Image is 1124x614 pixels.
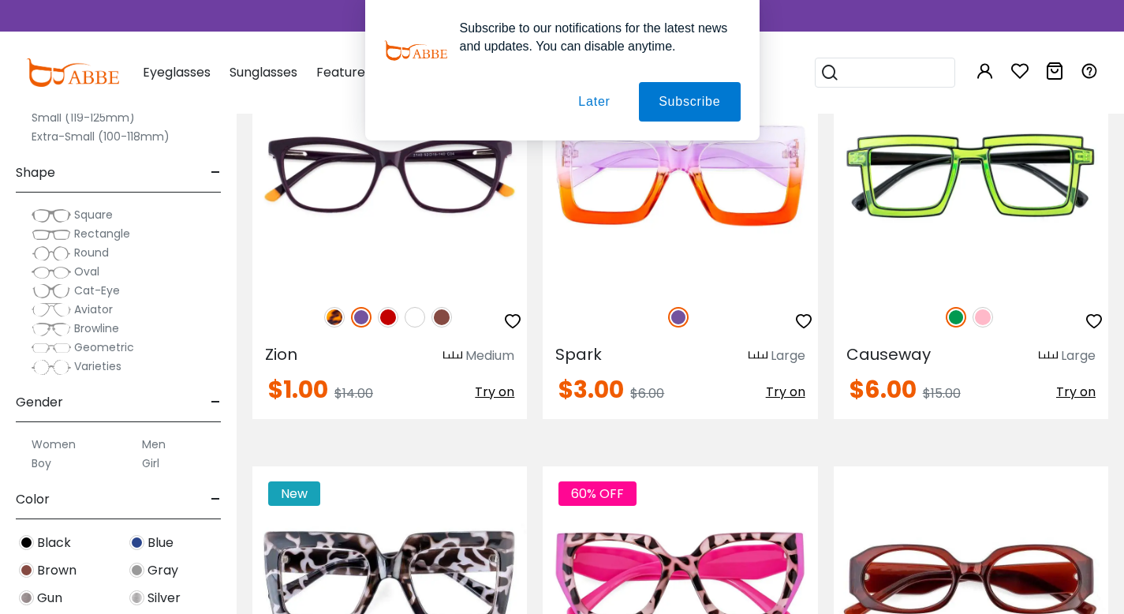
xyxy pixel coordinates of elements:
img: Gray [129,563,144,578]
img: Green [946,307,966,328]
label: Boy [32,454,51,473]
img: Cat-Eye.png [32,283,71,299]
span: Square [74,207,113,223]
img: Brown [431,307,452,328]
span: Rectangle [74,226,130,241]
img: Aviator.png [32,302,71,318]
span: Shape [16,154,55,192]
span: Try on [766,383,805,401]
button: Try on [766,378,805,406]
span: Oval [74,264,99,279]
span: - [211,384,221,421]
div: Subscribe to our notifications for the latest news and updates. You can disable anytime. [447,19,741,55]
img: size ruler [443,350,462,362]
button: Try on [475,378,514,406]
button: Later [558,82,629,122]
span: - [211,481,221,519]
span: Zion [265,343,297,365]
span: Causeway [846,343,931,365]
span: - [211,154,221,192]
img: Purple Zion - Acetate ,Universal Bridge Fit [252,61,527,290]
span: Try on [475,383,514,401]
span: Brown [37,561,77,580]
img: Pink [973,307,993,328]
span: Browline [74,320,119,336]
button: Try on [1056,378,1096,406]
img: Brown [19,563,34,578]
img: Rectangle.png [32,227,71,242]
label: Women [32,435,76,454]
span: $6.00 [850,373,917,406]
div: Medium [465,346,514,365]
span: Gray [148,561,178,580]
img: White [405,307,425,328]
span: $1.00 [268,373,328,406]
img: notification icon [384,19,447,82]
img: Geometric.png [32,340,71,356]
span: Round [74,245,109,260]
span: Black [37,534,71,552]
label: Men [142,435,166,454]
img: Round.png [32,245,71,261]
span: $3.00 [558,373,624,406]
div: Large [1061,346,1096,365]
span: Gender [16,384,63,421]
span: $14.00 [334,384,373,402]
span: Blue [148,534,174,552]
button: Subscribe [639,82,740,122]
span: Varieties [74,358,121,374]
span: Gun [37,589,62,608]
img: Silver [129,590,144,605]
span: Aviator [74,301,113,317]
span: $6.00 [630,384,664,402]
img: Blue [129,535,144,550]
span: Geometric [74,339,134,355]
span: 60% OFF [558,481,637,506]
span: Spark [555,343,602,365]
div: Large [771,346,805,365]
img: Red [378,307,398,328]
span: Silver [148,589,181,608]
img: size ruler [1039,350,1058,362]
img: Black [19,535,34,550]
img: Green Causeway - Plastic ,Universal Bridge Fit [834,61,1108,290]
label: Girl [142,454,159,473]
img: Varieties.png [32,359,71,376]
img: Oval.png [32,264,71,280]
span: Try on [1056,383,1096,401]
img: Leopard [324,307,345,328]
img: Browline.png [32,321,71,337]
img: Purple Spark - Plastic ,Universal Bridge Fit [543,61,817,290]
img: Purple [351,307,372,328]
span: New [268,481,320,506]
span: Cat-Eye [74,283,120,298]
span: $15.00 [923,384,961,402]
span: Color [16,481,50,519]
img: size ruler [749,350,767,362]
img: Square.png [32,208,71,223]
img: Gun [19,590,34,605]
img: Purple [668,307,689,328]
